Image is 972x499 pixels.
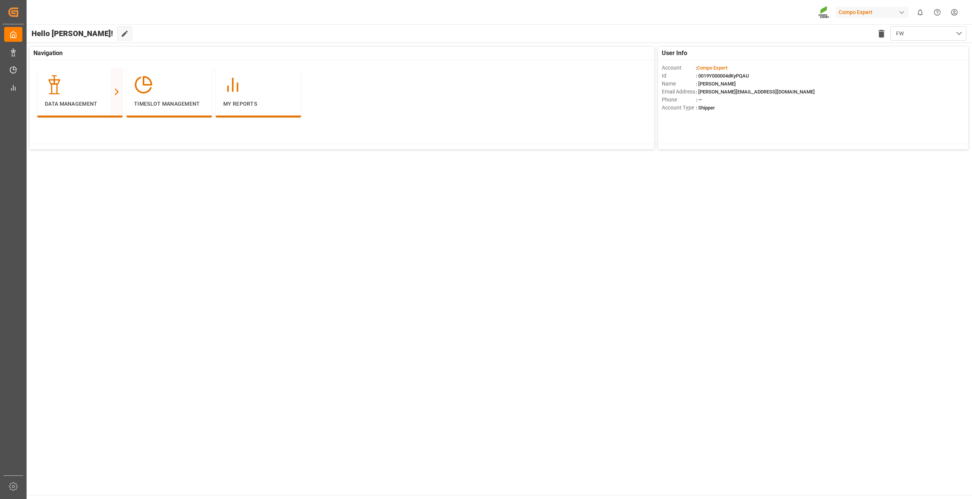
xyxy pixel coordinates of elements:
[696,73,749,79] span: : 0019Y000004dKyPQAU
[662,96,696,104] span: Phone
[818,6,830,19] img: Screenshot%202023-09-29%20at%2010.02.21.png_1712312052.png
[912,4,929,21] button: show 0 new notifications
[662,80,696,88] span: Name
[662,49,687,58] span: User Info
[697,65,727,71] span: Compo Expert
[696,65,727,71] span: :
[929,4,946,21] button: Help Center
[32,26,113,41] span: Hello [PERSON_NAME]!
[662,72,696,80] span: Id
[696,105,715,111] span: : Shipper
[696,81,736,87] span: : [PERSON_NAME]
[696,89,815,95] span: : [PERSON_NAME][EMAIL_ADDRESS][DOMAIN_NAME]
[33,49,63,58] span: Navigation
[836,7,909,18] div: Compo Expert
[134,100,204,108] p: Timeslot Management
[696,97,702,103] span: : —
[836,5,912,19] button: Compo Expert
[45,100,115,108] p: Data Management
[890,26,966,41] button: open menu
[223,100,293,108] p: My Reports
[662,104,696,112] span: Account Type
[896,30,904,38] span: FW
[662,88,696,96] span: Email Address
[662,64,696,72] span: Account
